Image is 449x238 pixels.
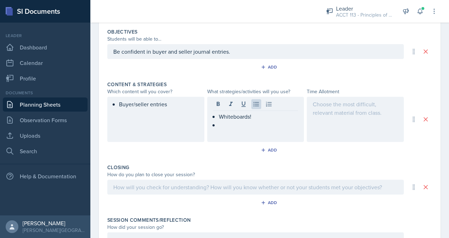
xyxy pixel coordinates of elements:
label: Content & Strategies [107,81,167,88]
div: Which content will you cover? [107,88,204,95]
p: Be confident in buyer and seller journal entries. [113,47,398,56]
div: Add [262,200,277,206]
div: Leader [3,32,88,39]
div: ACCT 113 - Principles of Accounting I / Fall 2025 [336,11,393,19]
a: Calendar [3,56,88,70]
div: [PERSON_NAME][GEOGRAPHIC_DATA] [23,227,85,234]
button: Add [258,197,281,208]
button: Add [258,62,281,72]
a: Profile [3,71,88,85]
div: Add [262,64,277,70]
div: What strategies/activities will you use? [207,88,304,95]
div: Leader [336,4,393,13]
div: Students will be able to... [107,35,404,43]
a: Dashboard [3,40,88,54]
div: [PERSON_NAME] [23,220,85,227]
a: Observation Forms [3,113,88,127]
div: Help & Documentation [3,169,88,183]
a: Search [3,144,88,158]
div: Documents [3,90,88,96]
label: Objectives [107,28,138,35]
a: Uploads [3,129,88,143]
div: Add [262,147,277,153]
div: How do you plan to close your session? [107,171,404,178]
label: Closing [107,164,129,171]
div: Time Allotment [307,88,404,95]
p: Whiteboards! [219,112,298,121]
button: Add [258,145,281,155]
a: Planning Sheets [3,97,88,112]
div: How did your session go? [107,224,404,231]
p: Buyer/seller entries [119,100,198,108]
label: Session Comments/Reflection [107,216,191,224]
